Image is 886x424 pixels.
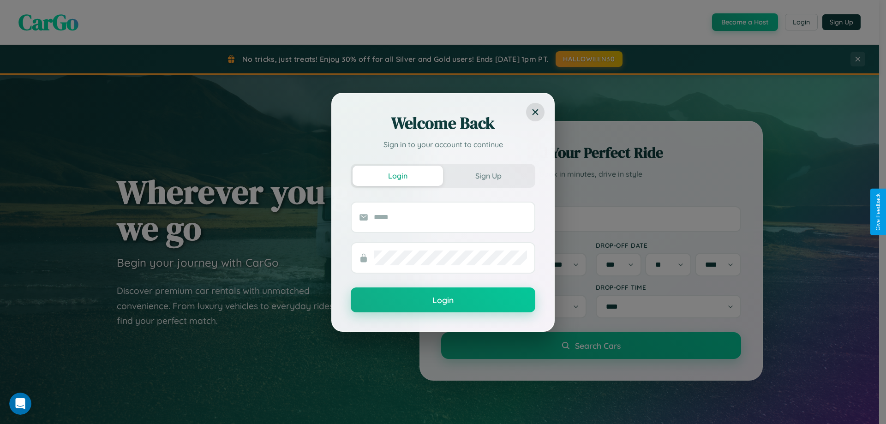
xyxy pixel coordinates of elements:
[351,287,535,312] button: Login
[351,139,535,150] p: Sign in to your account to continue
[875,193,881,231] div: Give Feedback
[9,393,31,415] iframe: Intercom live chat
[353,166,443,186] button: Login
[351,112,535,134] h2: Welcome Back
[443,166,533,186] button: Sign Up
